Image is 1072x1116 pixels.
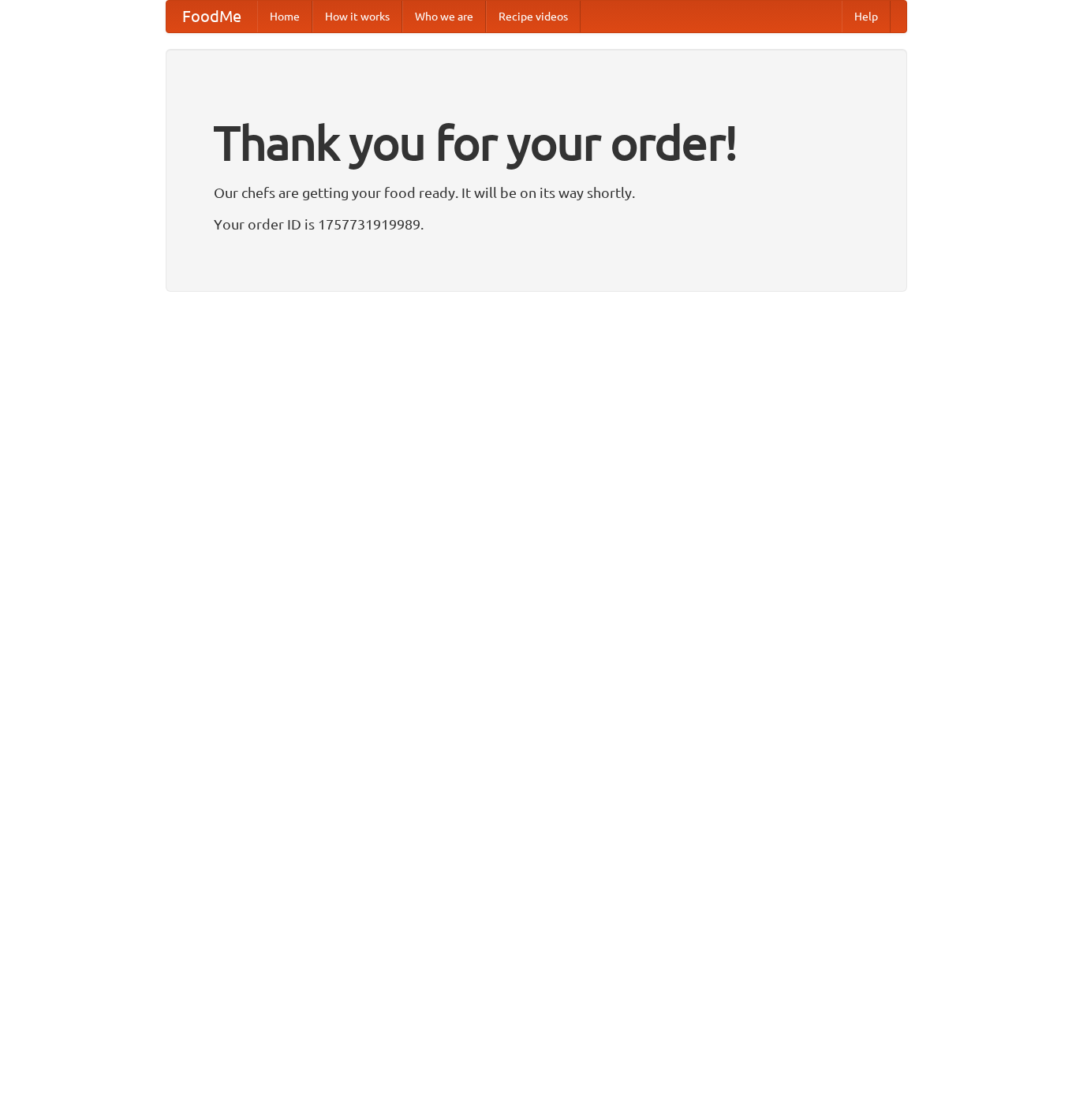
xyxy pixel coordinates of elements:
p: Our chefs are getting your food ready. It will be on its way shortly. [214,181,859,204]
a: How it works [312,1,402,32]
a: Help [842,1,891,32]
a: Recipe videos [486,1,581,32]
a: Who we are [402,1,486,32]
a: FoodMe [166,1,257,32]
h1: Thank you for your order! [214,105,859,181]
p: Your order ID is 1757731919989. [214,212,859,236]
a: Home [257,1,312,32]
